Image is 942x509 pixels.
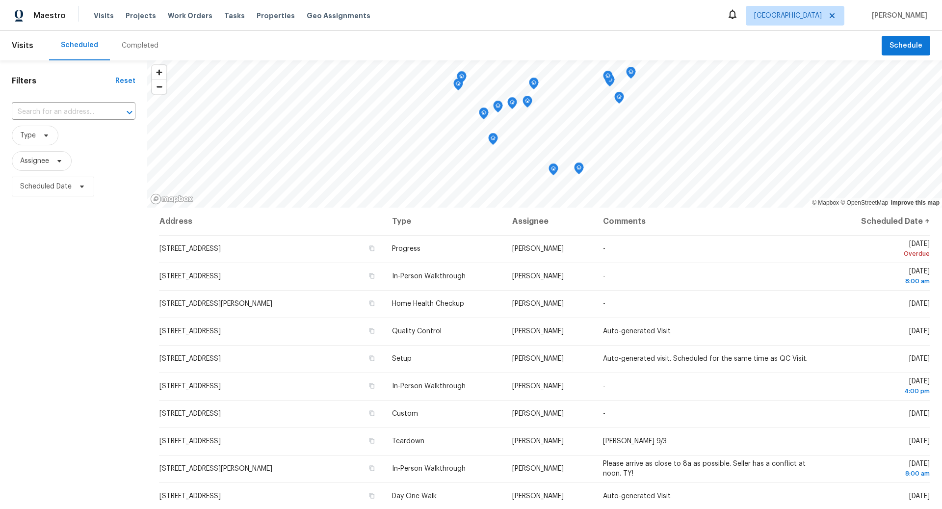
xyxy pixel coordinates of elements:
span: Geo Assignments [307,11,370,21]
span: Visits [94,11,114,21]
span: [DATE] [909,438,930,445]
button: Copy Address [367,244,376,253]
span: Work Orders [168,11,212,21]
span: [PERSON_NAME] [512,273,564,280]
span: In-Person Walkthrough [392,273,466,280]
button: Copy Address [367,354,376,363]
span: Assignee [20,156,49,166]
span: Tasks [224,12,245,19]
span: Custom [392,410,418,417]
span: Maestro [33,11,66,21]
button: Copy Address [367,464,376,473]
span: Type [20,131,36,140]
span: [STREET_ADDRESS] [159,245,221,252]
span: - [603,245,605,252]
button: Copy Address [367,271,376,280]
div: Map marker [574,162,584,178]
span: [PERSON_NAME] [512,465,564,472]
div: Map marker [507,97,517,112]
span: Visits [12,35,33,56]
span: [PERSON_NAME] [512,493,564,500]
th: Address [159,208,384,235]
div: 8:00 am [834,276,930,286]
button: Zoom in [152,65,166,80]
span: - [603,383,605,390]
span: Schedule [890,40,922,52]
span: - [603,410,605,417]
th: Comments [595,208,827,235]
span: [PERSON_NAME] [512,355,564,362]
span: [PERSON_NAME] [512,300,564,307]
span: Auto-generated Visit [603,328,671,335]
span: [PERSON_NAME] [868,11,927,21]
div: Map marker [523,96,532,111]
span: Auto-generated Visit [603,493,671,500]
span: [PERSON_NAME] [512,328,564,335]
span: [STREET_ADDRESS][PERSON_NAME] [159,300,272,307]
span: - [603,273,605,280]
a: OpenStreetMap [840,199,888,206]
a: Improve this map [891,199,940,206]
canvas: Map [147,60,942,208]
span: [DATE] [909,355,930,362]
span: [DATE] [834,241,930,259]
span: [DATE] [834,378,930,396]
span: [DATE] [909,410,930,417]
span: [STREET_ADDRESS] [159,383,221,390]
span: [PERSON_NAME] [512,383,564,390]
button: Copy Address [367,381,376,390]
span: Day One Walk [392,493,437,500]
div: Map marker [529,78,539,93]
span: [PERSON_NAME] [512,438,564,445]
button: Copy Address [367,299,376,308]
th: Assignee [504,208,595,235]
span: - [603,300,605,307]
a: Mapbox [812,199,839,206]
span: [STREET_ADDRESS] [159,273,221,280]
span: [STREET_ADDRESS] [159,328,221,335]
div: Completed [122,41,158,51]
button: Schedule [882,36,930,56]
span: Teardown [392,438,424,445]
span: [STREET_ADDRESS] [159,410,221,417]
button: Open [123,106,136,119]
div: Reset [115,76,135,86]
span: Scheduled Date [20,182,72,191]
button: Copy Address [367,326,376,335]
span: [STREET_ADDRESS] [159,438,221,445]
span: Auto-generated visit. Scheduled for the same time as QC Visit. [603,355,808,362]
div: Map marker [626,67,636,82]
div: Overdue [834,249,930,259]
div: Map marker [603,71,613,86]
div: Map marker [457,71,467,86]
button: Copy Address [367,491,376,500]
button: Zoom out [152,80,166,94]
span: [STREET_ADDRESS][PERSON_NAME] [159,465,272,472]
span: Projects [126,11,156,21]
button: Copy Address [367,409,376,418]
div: Map marker [479,107,489,123]
span: [PERSON_NAME] [512,410,564,417]
a: Mapbox homepage [150,193,193,205]
th: Scheduled Date ↑ [826,208,930,235]
div: 8:00 am [834,469,930,479]
h1: Filters [12,76,115,86]
span: [DATE] [834,460,930,479]
div: Map marker [493,101,503,116]
span: In-Person Walkthrough [392,465,466,472]
div: Map marker [614,92,624,107]
span: [STREET_ADDRESS] [159,493,221,500]
span: Home Health Checkup [392,300,464,307]
span: Please arrive as close to 8a as possible. Seller has a conflict at noon. TY! [603,460,806,477]
div: 4:00 pm [834,386,930,396]
input: Search for an address... [12,105,108,120]
span: [DATE] [909,328,930,335]
span: Setup [392,355,412,362]
span: Quality Control [392,328,442,335]
span: [STREET_ADDRESS] [159,355,221,362]
span: [GEOGRAPHIC_DATA] [754,11,822,21]
span: In-Person Walkthrough [392,383,466,390]
span: Properties [257,11,295,21]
